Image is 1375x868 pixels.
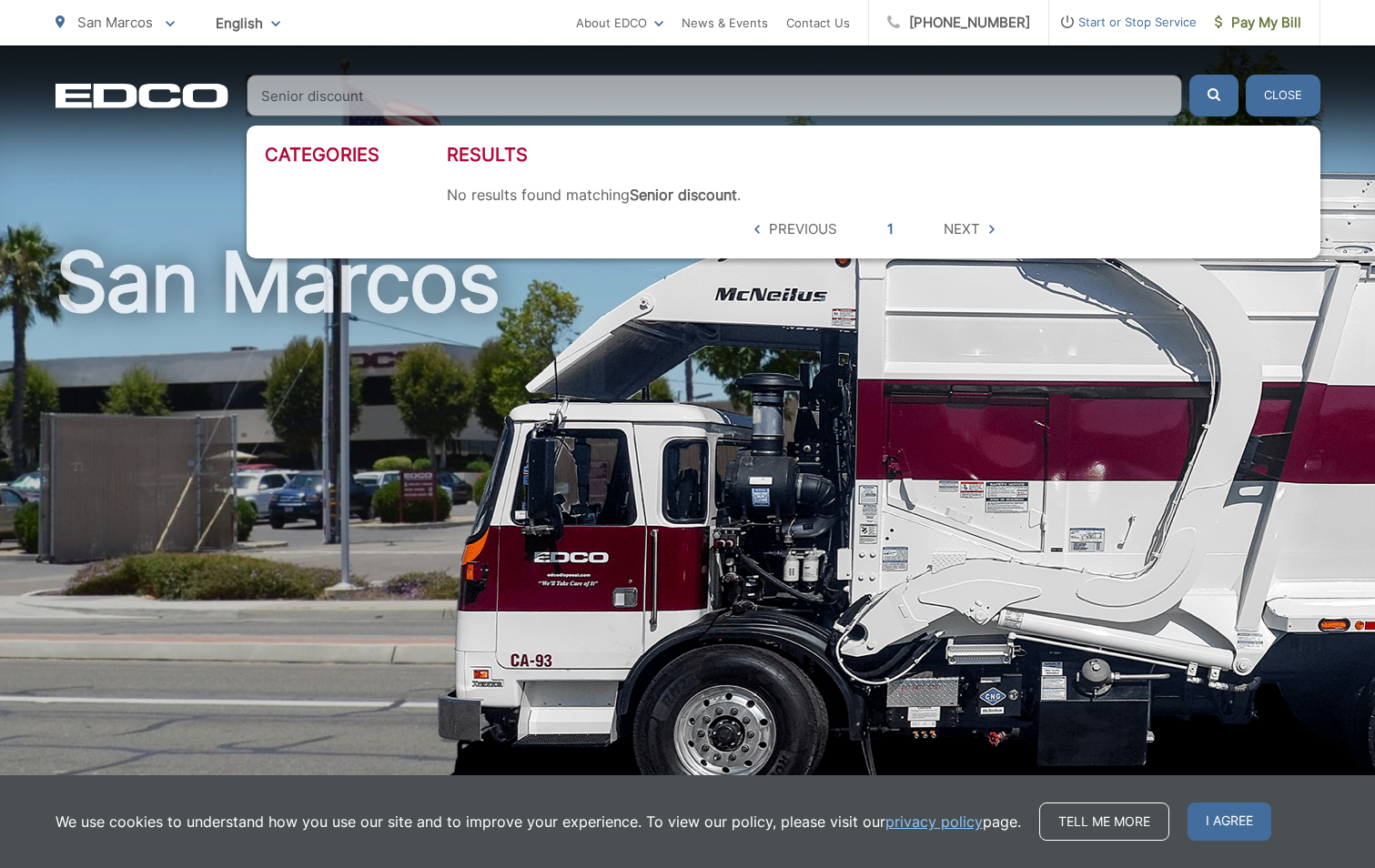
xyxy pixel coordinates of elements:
a: Contact Us [786,12,850,34]
span: San Marcos [77,14,153,31]
span: I agree [1188,802,1271,841]
h3: Categories [265,144,447,166]
strong: Senior discount [630,186,737,204]
p: We use cookies to understand how you use our site and to improve your experience. To view our pol... [56,811,1021,833]
button: Submit the search query. [1189,75,1239,116]
a: About EDCO [576,12,663,34]
span: Pay My Bill [1215,12,1301,34]
a: 1 [887,218,894,240]
a: News & Events [682,12,768,34]
span: Previous [769,218,837,240]
span: Next [944,218,980,240]
span: English [202,7,294,39]
input: Search [247,75,1182,116]
a: Tell me more [1039,802,1169,841]
button: Close [1246,75,1320,116]
h1: San Marcos [56,237,1320,812]
a: privacy policy [885,811,983,833]
h3: Results [447,144,1302,166]
a: EDCD logo. Return to the homepage. [56,83,228,108]
div: No results found matching . [447,186,1302,204]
